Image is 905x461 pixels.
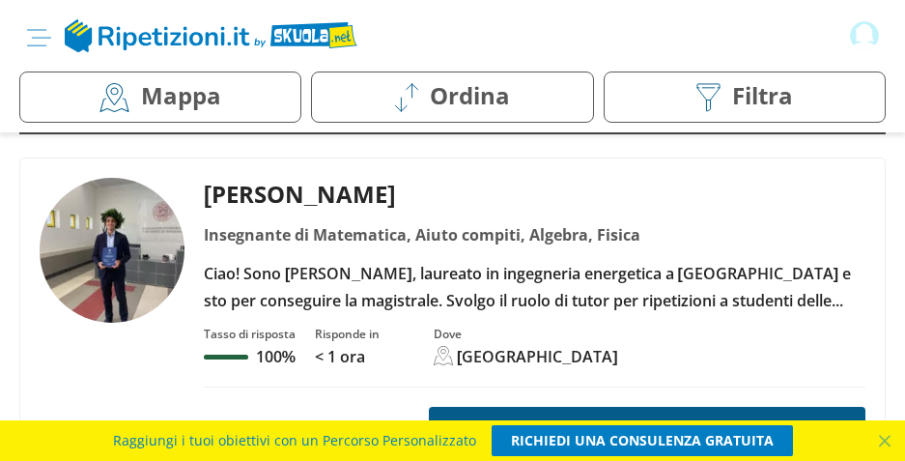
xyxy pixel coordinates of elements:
img: Ordina filtri mobile [395,84,417,113]
button: Ordina [311,72,593,124]
div: [PERSON_NAME] [197,178,873,210]
div: Dove [434,326,618,342]
p: < 1 ora [315,346,380,367]
button: Filtra [604,72,886,124]
img: tutor a Bologna - Matteo [40,178,184,323]
p: 100% [256,346,296,367]
a: logo Skuola.net | Ripetizioni.it [65,23,357,44]
a: RICHIEDI UNA CONSULENZA GRATUITA [492,425,793,456]
div: Insegnante di Matematica, Aiuto compiti, Algebra, Fisica [197,221,873,248]
span: €/ora [318,419,357,441]
button: Mappa [19,72,301,124]
img: Mappa filtri mobile [99,84,129,113]
img: Filtra filtri mobile [696,84,720,113]
span: Raggiungi i tuoi obiettivi con un Percorso Personalizzato [113,425,476,456]
img: user avatar [850,21,879,50]
div: Ciao! Sono [PERSON_NAME], laureato in ingegneria energetica a [GEOGRAPHIC_DATA] e sto per consegu... [197,260,873,314]
div: Tasso di risposta [204,326,296,342]
div: Risponde in [315,326,380,342]
button: Contatta [429,407,865,449]
span: a partire da [204,419,289,441]
div: [GEOGRAPHIC_DATA] [457,346,618,367]
span: 15 [293,416,314,442]
img: logo Skuola.net | Ripetizioni.it [65,19,357,52]
img: Menu sito Ripetizioni.it [27,29,51,46]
